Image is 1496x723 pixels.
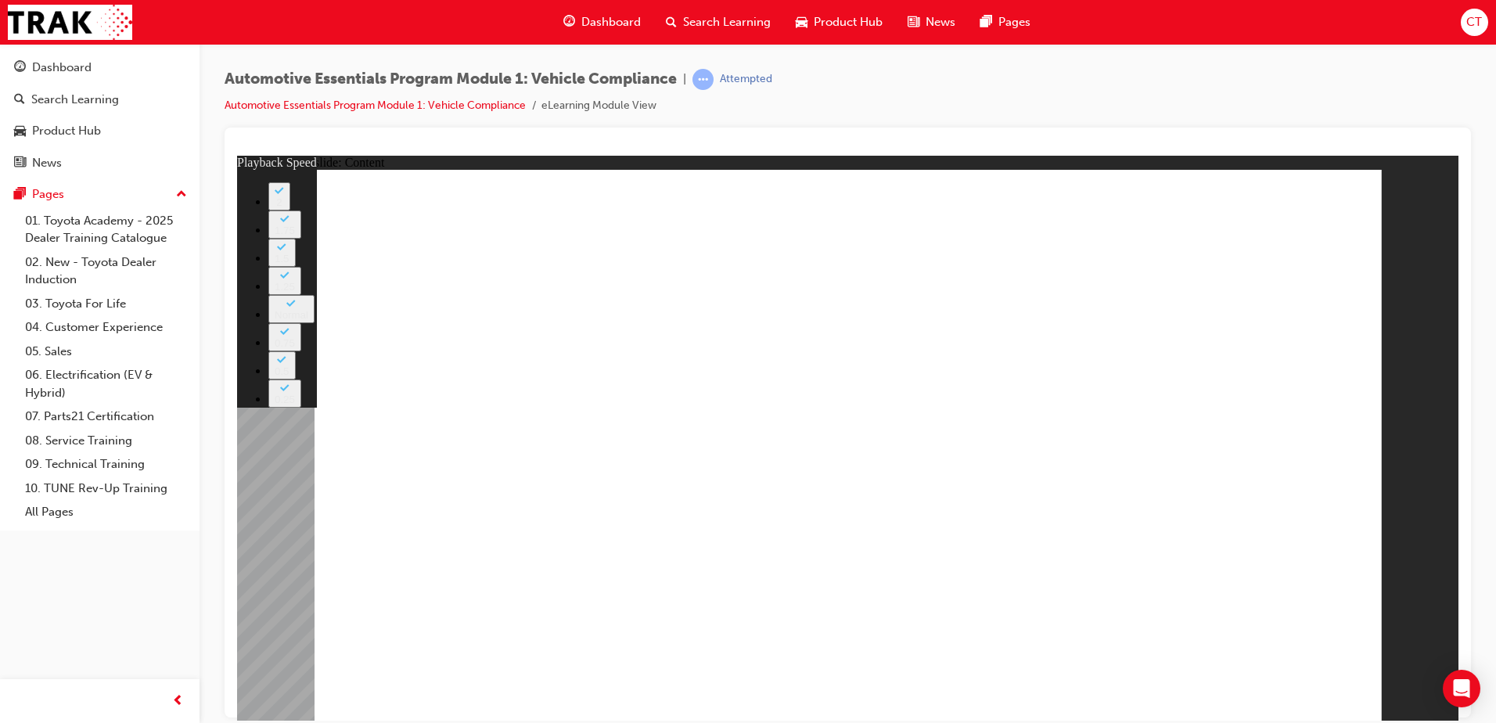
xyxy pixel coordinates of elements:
a: 04. Customer Experience [19,315,193,340]
a: 03. Toyota For Life [19,292,193,316]
span: learningRecordVerb_ATTEMPT-icon [692,69,714,90]
button: Pages [6,180,193,209]
a: Product Hub [6,117,193,146]
a: Dashboard [6,53,193,82]
span: Pages [998,13,1030,31]
span: news-icon [908,13,919,32]
a: Search Learning [6,85,193,114]
span: Dashboard [581,13,641,31]
div: Open Intercom Messenger [1443,670,1480,707]
span: News [926,13,955,31]
span: Search Learning [683,13,771,31]
a: 06. Electrification (EV & Hybrid) [19,363,193,405]
span: up-icon [176,185,187,205]
span: guage-icon [563,13,575,32]
a: 01. Toyota Academy - 2025 Dealer Training Catalogue [19,209,193,250]
div: News [32,154,62,172]
span: pages-icon [980,13,992,32]
a: 07. Parts21 Certification [19,405,193,429]
a: News [6,149,193,178]
span: Product Hub [814,13,883,31]
div: Dashboard [32,59,92,77]
button: CT [1461,9,1488,36]
a: 09. Technical Training [19,452,193,477]
div: Pages [32,185,64,203]
a: pages-iconPages [968,6,1043,38]
div: Product Hub [32,122,101,140]
div: Search Learning [31,91,119,109]
a: news-iconNews [895,6,968,38]
span: search-icon [666,13,677,32]
span: | [683,70,686,88]
a: search-iconSearch Learning [653,6,783,38]
button: DashboardSearch LearningProduct HubNews [6,50,193,180]
li: eLearning Module View [541,97,656,115]
img: Trak [8,5,132,40]
a: 08. Service Training [19,429,193,453]
div: Attempted [720,72,772,87]
a: guage-iconDashboard [551,6,653,38]
span: prev-icon [172,692,184,711]
span: pages-icon [14,188,26,202]
a: Automotive Essentials Program Module 1: Vehicle Compliance [225,99,526,112]
a: 10. TUNE Rev-Up Training [19,477,193,501]
a: 02. New - Toyota Dealer Induction [19,250,193,292]
a: All Pages [19,500,193,524]
span: search-icon [14,93,25,107]
a: 05. Sales [19,340,193,364]
span: news-icon [14,156,26,171]
span: CT [1466,13,1482,31]
a: car-iconProduct Hub [783,6,895,38]
span: Automotive Essentials Program Module 1: Vehicle Compliance [225,70,677,88]
span: guage-icon [14,61,26,75]
span: car-icon [14,124,26,138]
span: car-icon [796,13,807,32]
